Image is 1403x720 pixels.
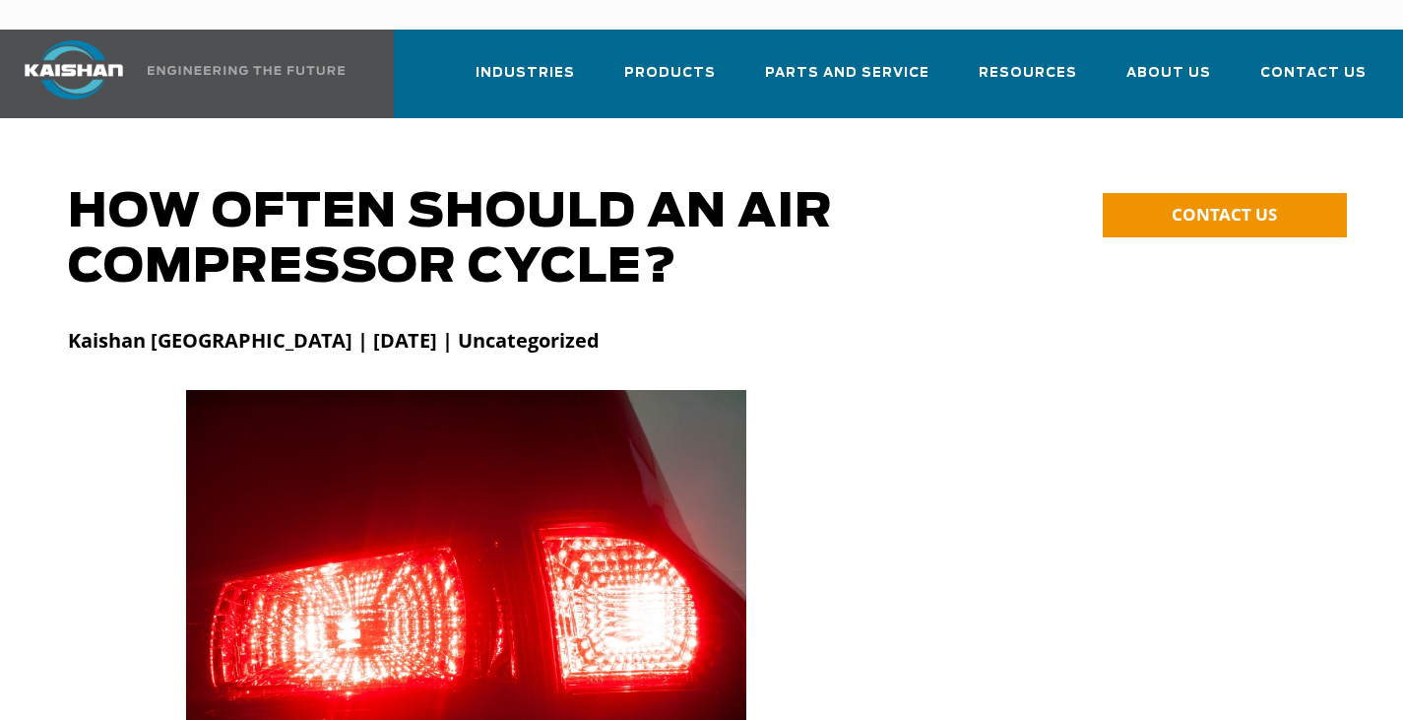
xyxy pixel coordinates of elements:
[1103,193,1347,237] a: CONTACT US
[765,47,929,114] a: Parts and Service
[624,62,716,85] span: Products
[624,47,716,114] a: Products
[68,185,1012,295] h1: How Often Should an Air Compressor Cycle?
[148,66,345,75] img: Engineering the future
[476,62,575,85] span: Industries
[979,47,1077,114] a: Resources
[476,47,575,114] a: Industries
[1260,62,1367,85] span: Contact Us
[1260,47,1367,114] a: Contact Us
[979,62,1077,85] span: Resources
[68,327,600,354] strong: Kaishan [GEOGRAPHIC_DATA] | [DATE] | Uncategorized
[1172,203,1277,226] span: CONTACT US
[765,62,929,85] span: Parts and Service
[1126,47,1211,114] a: About Us
[1126,62,1211,85] span: About Us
